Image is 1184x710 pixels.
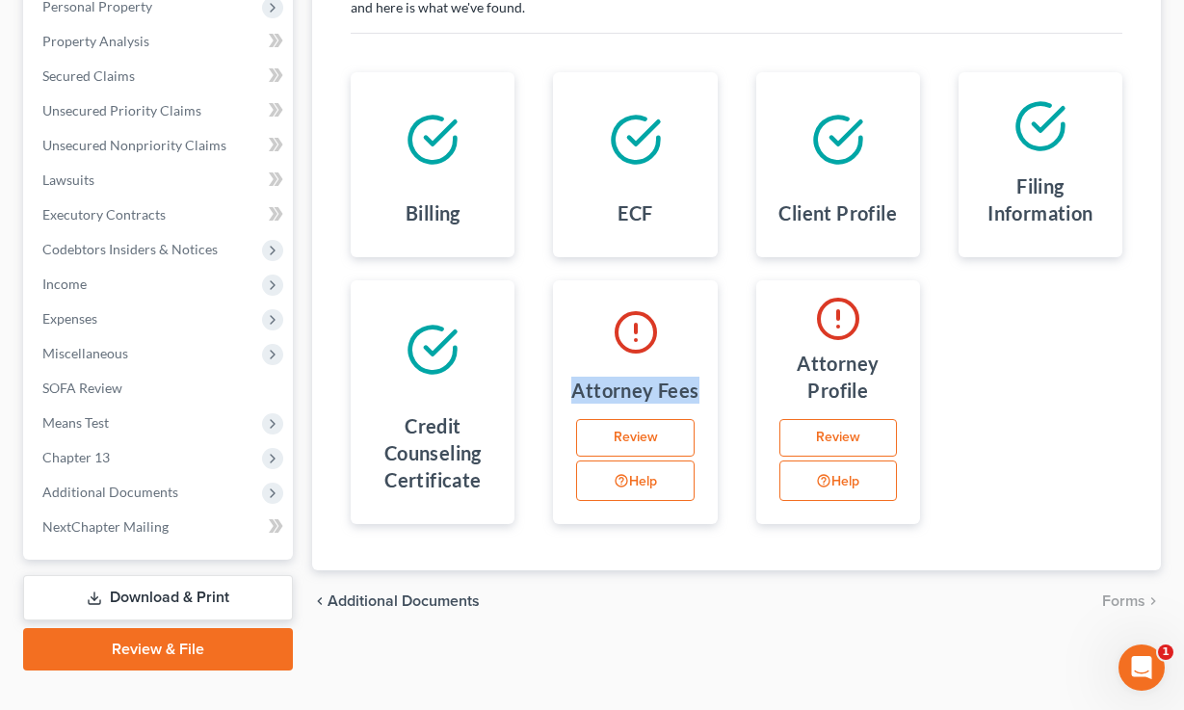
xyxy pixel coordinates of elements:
[779,460,905,505] div: Help
[618,199,652,226] h4: ECF
[576,460,701,505] div: Help
[406,199,460,226] h4: Billing
[366,412,499,493] h4: Credit Counseling Certificate
[1118,644,1165,691] iframe: Intercom live chat
[27,197,293,232] a: Executory Contracts
[42,67,135,84] span: Secured Claims
[42,33,149,49] span: Property Analysis
[42,310,97,327] span: Expenses
[42,380,122,396] span: SOFA Review
[27,128,293,163] a: Unsecured Nonpriority Claims
[974,172,1107,226] h4: Filing Information
[42,345,128,361] span: Miscellaneous
[571,377,698,404] h4: Attorney Fees
[42,484,178,500] span: Additional Documents
[1145,593,1161,609] i: chevron_right
[42,206,166,223] span: Executory Contracts
[42,241,218,257] span: Codebtors Insiders & Notices
[27,93,293,128] a: Unsecured Priority Claims
[27,510,293,544] a: NextChapter Mailing
[42,449,110,465] span: Chapter 13
[1158,644,1173,660] span: 1
[1102,593,1145,609] span: Forms
[778,199,897,226] h4: Client Profile
[779,460,897,501] button: Help
[1102,593,1161,609] button: Forms chevron_right
[27,163,293,197] a: Lawsuits
[576,419,694,458] a: Review
[772,350,905,404] h4: Attorney Profile
[23,575,293,620] a: Download & Print
[27,59,293,93] a: Secured Claims
[42,171,94,188] span: Lawsuits
[312,593,328,609] i: chevron_left
[328,593,480,609] span: Additional Documents
[23,628,293,671] a: Review & File
[42,414,109,431] span: Means Test
[42,137,226,153] span: Unsecured Nonpriority Claims
[576,460,694,501] button: Help
[312,593,480,609] a: chevron_left Additional Documents
[42,276,87,292] span: Income
[27,371,293,406] a: SOFA Review
[42,102,201,118] span: Unsecured Priority Claims
[27,24,293,59] a: Property Analysis
[779,419,897,458] a: Review
[42,518,169,535] span: NextChapter Mailing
